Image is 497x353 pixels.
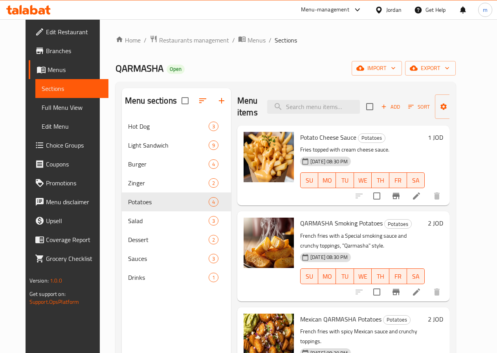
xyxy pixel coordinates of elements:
[29,41,108,60] a: Branches
[122,114,231,290] nav: Menu sections
[248,35,266,45] span: Menus
[177,92,193,109] span: Select all sections
[354,172,372,188] button: WE
[410,175,422,186] span: SA
[122,211,231,230] div: Salad3
[238,35,266,45] a: Menus
[300,231,425,251] p: French fries with a Special smoking sauce and crunchy toppings, "Qarmasha" style.
[307,158,351,165] span: [DATE] 08:30 PM
[46,235,102,244] span: Coverage Report
[410,271,422,282] span: SA
[300,327,425,346] p: French fries with spicy Mexican sauce and crunchy toppings.
[42,103,102,112] span: Full Menu View
[372,268,389,284] button: TH
[407,172,425,188] button: SA
[318,268,336,284] button: MO
[209,198,218,206] span: 4
[46,178,102,188] span: Promotions
[128,178,209,188] span: Zinger
[209,142,218,149] span: 9
[412,287,421,297] a: Edit menu item
[209,255,218,262] span: 3
[128,140,209,150] span: Light Sandwich
[116,59,163,77] span: QARMASHA
[46,197,102,207] span: Menu disclaimer
[389,268,407,284] button: FR
[46,27,102,37] span: Edit Restaurant
[29,60,108,79] a: Menus
[336,172,354,188] button: TU
[428,218,443,229] h6: 2 JOD
[441,97,481,116] span: Manage items
[361,98,378,115] span: Select section
[144,35,147,45] li: /
[244,132,294,182] img: Potato Cheese Sauce
[128,235,209,244] div: Dessert
[29,174,108,192] a: Promotions
[122,230,231,249] div: Dessert2
[369,284,385,300] span: Select to update
[300,217,383,229] span: QARMASHA Smoking Potatoes
[412,191,421,201] a: Edit menu item
[403,101,435,113] span: Sort items
[372,172,389,188] button: TH
[378,101,403,113] span: Add item
[307,253,351,261] span: [DATE] 08:30 PM
[122,268,231,287] div: Drinks1
[212,91,231,110] button: Add section
[387,283,405,301] button: Branch-specific-item
[167,65,185,74] div: Open
[209,235,218,244] div: items
[128,122,209,131] span: Hot Dog
[237,95,258,118] h2: Menu items
[29,230,108,249] a: Coverage Report
[209,159,218,169] div: items
[125,95,177,107] h2: Menu sections
[339,271,350,282] span: TU
[209,216,218,225] div: items
[318,172,336,188] button: MO
[122,174,231,192] div: Zinger2
[300,131,356,143] span: Potato Cheese Sauce
[358,63,396,73] span: import
[358,133,385,142] span: Potatoes
[300,172,318,188] button: SU
[369,188,385,204] span: Select to update
[428,314,443,325] h6: 2 JOD
[35,98,108,117] a: Full Menu View
[29,22,108,41] a: Edit Restaurant
[209,179,218,187] span: 2
[321,175,333,186] span: MO
[46,216,102,225] span: Upsell
[385,220,411,229] span: Potatoes
[128,254,209,263] div: Sauces
[193,91,212,110] span: Sort sections
[392,175,404,186] span: FR
[339,175,350,186] span: TU
[122,155,231,174] div: Burger4
[269,35,271,45] li: /
[29,211,108,230] a: Upsell
[378,101,403,113] button: Add
[122,117,231,136] div: Hot Dog3
[128,159,209,169] div: Burger
[427,283,446,301] button: delete
[406,101,432,113] button: Sort
[35,117,108,136] a: Edit Menu
[48,65,102,74] span: Menus
[383,315,411,325] div: Potatoes
[128,197,209,207] span: Potatoes
[50,275,62,286] span: 1.0.0
[428,132,443,143] h6: 1 JOD
[408,102,430,111] span: Sort
[159,35,229,45] span: Restaurants management
[209,273,218,282] div: items
[352,61,402,76] button: import
[167,66,185,72] span: Open
[300,313,381,325] span: Mexican QARMASHA Potatoes
[29,289,66,299] span: Get support on:
[128,216,209,225] span: Salad
[46,254,102,263] span: Grocery Checklist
